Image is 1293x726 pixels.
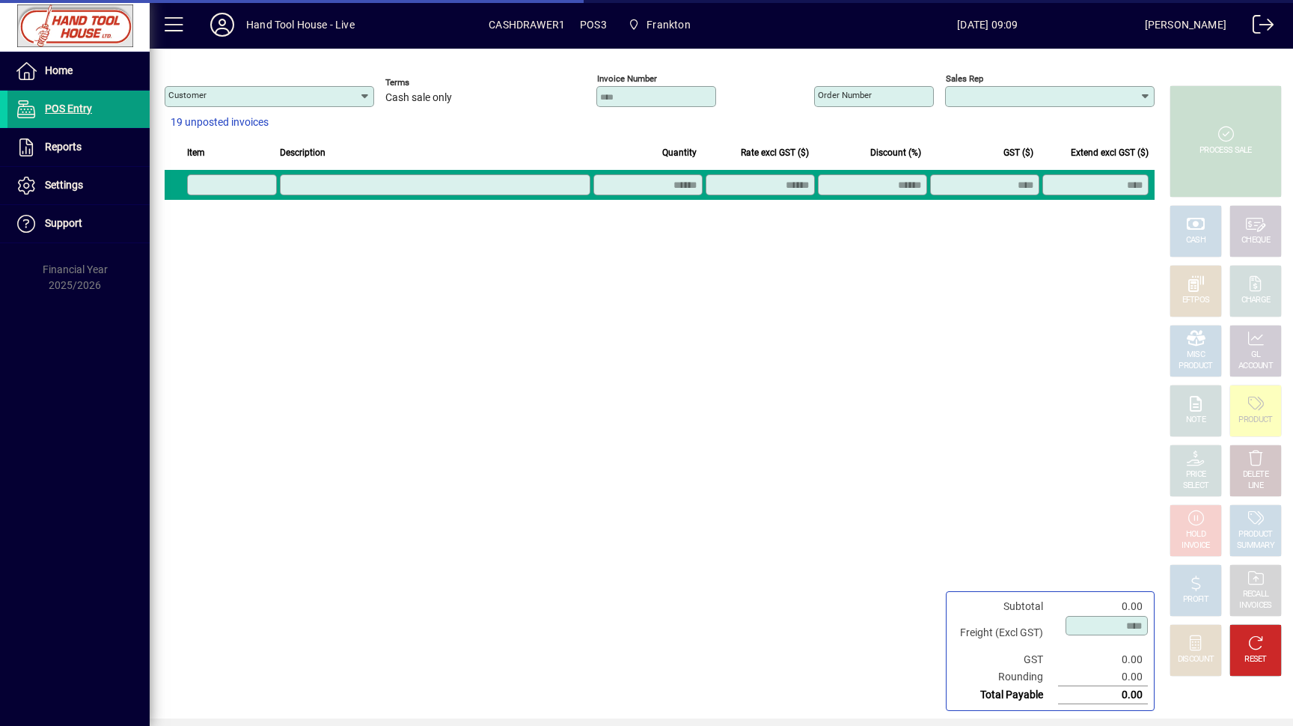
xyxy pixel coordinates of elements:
[870,144,921,161] span: Discount (%)
[1058,598,1148,615] td: 0.00
[646,13,690,37] span: Frankton
[280,144,325,161] span: Description
[1238,415,1272,426] div: PRODUCT
[953,686,1058,704] td: Total Payable
[1182,540,1209,552] div: INVOICE
[1238,361,1273,372] div: ACCOUNT
[953,598,1058,615] td: Subtotal
[1186,415,1205,426] div: NOTE
[818,90,872,100] mat-label: Order number
[1199,145,1252,156] div: PROCESS SALE
[622,11,697,38] span: Frankton
[1145,13,1226,37] div: [PERSON_NAME]
[45,179,83,191] span: Settings
[1179,361,1212,372] div: PRODUCT
[1248,481,1263,492] div: LINE
[165,109,275,136] button: 19 unposted invoices
[198,11,246,38] button: Profile
[662,144,697,161] span: Quantity
[1003,144,1033,161] span: GST ($)
[953,651,1058,668] td: GST
[385,92,452,104] span: Cash sale only
[1244,654,1267,665] div: RESET
[45,64,73,76] span: Home
[1238,529,1272,540] div: PRODUCT
[1178,654,1214,665] div: DISCOUNT
[580,13,607,37] span: POS3
[1058,651,1148,668] td: 0.00
[171,115,269,130] span: 19 unposted invoices
[7,205,150,242] a: Support
[1183,481,1209,492] div: SELECT
[1186,235,1205,246] div: CASH
[831,13,1145,37] span: [DATE] 09:09
[385,78,475,88] span: Terms
[1251,350,1261,361] div: GL
[1058,686,1148,704] td: 0.00
[1187,350,1205,361] div: MISC
[1243,469,1268,481] div: DELETE
[45,103,92,115] span: POS Entry
[7,167,150,204] a: Settings
[7,52,150,90] a: Home
[489,13,565,37] span: CASHDRAWER1
[45,141,82,153] span: Reports
[1183,594,1208,605] div: PROFIT
[953,615,1058,651] td: Freight (Excl GST)
[1241,235,1270,246] div: CHEQUE
[741,144,809,161] span: Rate excl GST ($)
[953,668,1058,686] td: Rounding
[1186,529,1205,540] div: HOLD
[1241,3,1274,52] a: Logout
[1182,295,1210,306] div: EFTPOS
[246,13,355,37] div: Hand Tool House - Live
[1071,144,1149,161] span: Extend excl GST ($)
[1237,540,1274,552] div: SUMMARY
[597,73,657,84] mat-label: Invoice number
[168,90,207,100] mat-label: Customer
[1241,295,1271,306] div: CHARGE
[187,144,205,161] span: Item
[1243,589,1269,600] div: RECALL
[1186,469,1206,481] div: PRICE
[1058,668,1148,686] td: 0.00
[946,73,983,84] mat-label: Sales rep
[1239,600,1271,611] div: INVOICES
[7,129,150,166] a: Reports
[45,217,82,229] span: Support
